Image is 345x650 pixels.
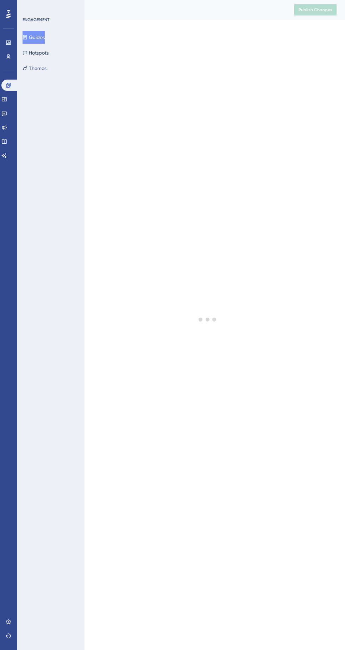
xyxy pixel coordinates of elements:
[23,46,49,59] button: Hotspots
[299,7,332,13] span: Publish Changes
[23,17,49,23] div: ENGAGEMENT
[23,31,45,44] button: Guides
[23,62,46,75] button: Themes
[294,4,337,15] button: Publish Changes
